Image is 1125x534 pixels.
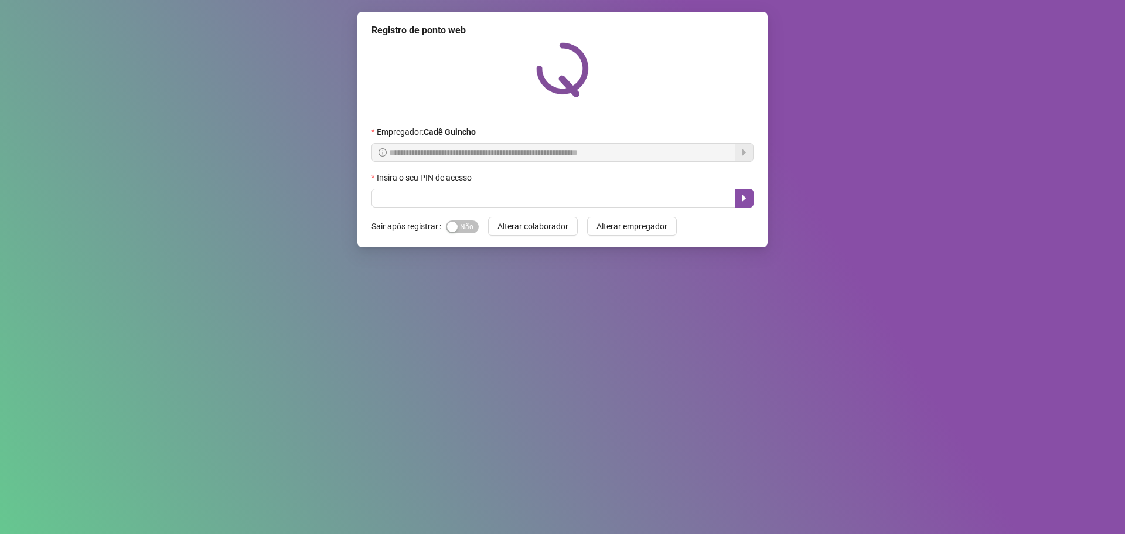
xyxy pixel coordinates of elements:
[488,217,578,236] button: Alterar colaborador
[424,127,476,137] strong: Cadê Guincho
[596,220,667,233] span: Alterar empregador
[536,42,589,97] img: QRPoint
[497,220,568,233] span: Alterar colaborador
[587,217,677,236] button: Alterar empregador
[739,193,749,203] span: caret-right
[379,148,387,157] span: info-circle
[371,23,754,38] div: Registro de ponto web
[371,217,446,236] label: Sair após registrar
[377,125,476,138] span: Empregador :
[371,171,479,184] label: Insira o seu PIN de acesso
